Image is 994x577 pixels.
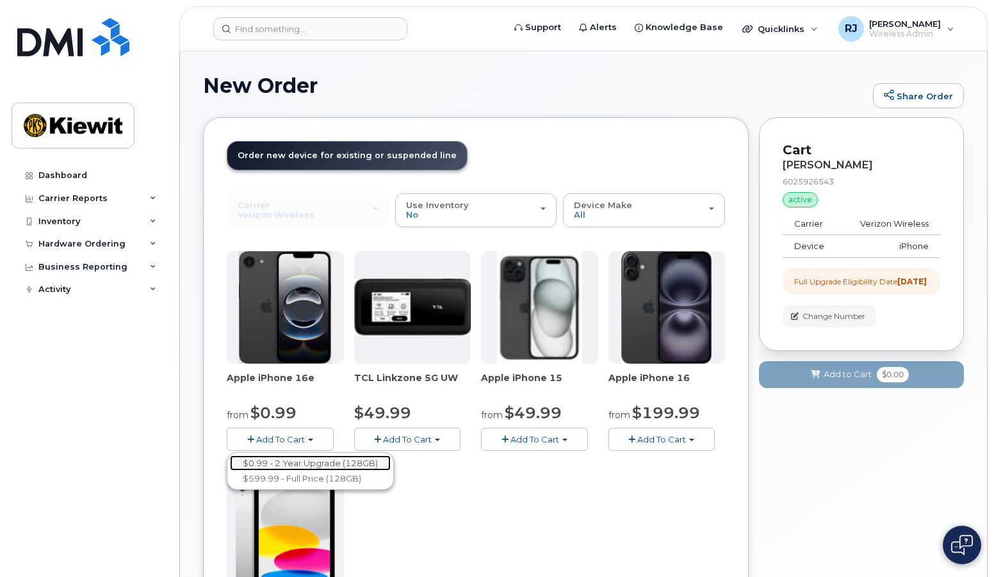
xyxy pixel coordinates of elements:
[637,434,686,444] span: Add To Cart
[354,428,461,450] button: Add To Cart
[406,200,469,210] span: Use Inventory
[481,428,588,450] button: Add To Cart
[230,471,391,487] a: $599.99 - Full Price (128GB)
[608,371,726,397] div: Apple iPhone 16
[608,409,630,421] small: from
[632,403,700,422] span: $199.99
[783,176,940,187] div: 6025926543
[783,305,876,327] button: Change Number
[354,371,471,397] div: TCL Linkzone 5G UW
[481,409,503,421] small: from
[897,277,927,286] strong: [DATE]
[481,371,598,397] div: Apple iPhone 15
[497,251,582,364] img: iphone15.jpg
[227,371,344,397] div: Apple iPhone 16e
[250,403,297,422] span: $0.99
[574,200,632,210] span: Device Make
[608,428,715,450] button: Add To Cart
[621,251,712,364] img: iphone_16_plus.png
[230,455,391,471] a: $0.99 - 2 Year Upgrade (128GB)
[783,213,840,236] td: Carrier
[783,159,940,171] div: [PERSON_NAME]
[803,311,865,322] span: Change Number
[574,209,585,220] span: All
[783,235,840,258] td: Device
[256,434,305,444] span: Add To Cart
[783,192,818,207] div: active
[877,367,909,382] span: $0.00
[406,209,418,220] span: No
[383,434,432,444] span: Add To Cart
[873,83,964,109] a: Share Order
[227,428,334,450] button: Add To Cart
[354,279,471,336] img: linkzone5g.png
[510,434,559,444] span: Add To Cart
[794,276,927,287] div: Full Upgrade Eligibility Date
[563,193,725,227] button: Device Make All
[783,141,940,159] p: Cart
[759,361,964,387] button: Add to Cart $0.00
[840,235,940,258] td: iPhone
[395,193,557,227] button: Use Inventory No
[824,368,872,380] span: Add to Cart
[227,409,248,421] small: from
[505,403,562,422] span: $49.99
[203,74,867,97] h1: New Order
[239,251,331,364] img: iphone16e.png
[951,535,973,555] img: Open chat
[238,150,457,160] span: Order new device for existing or suspended line
[840,213,940,236] td: Verizon Wireless
[354,403,411,422] span: $49.99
